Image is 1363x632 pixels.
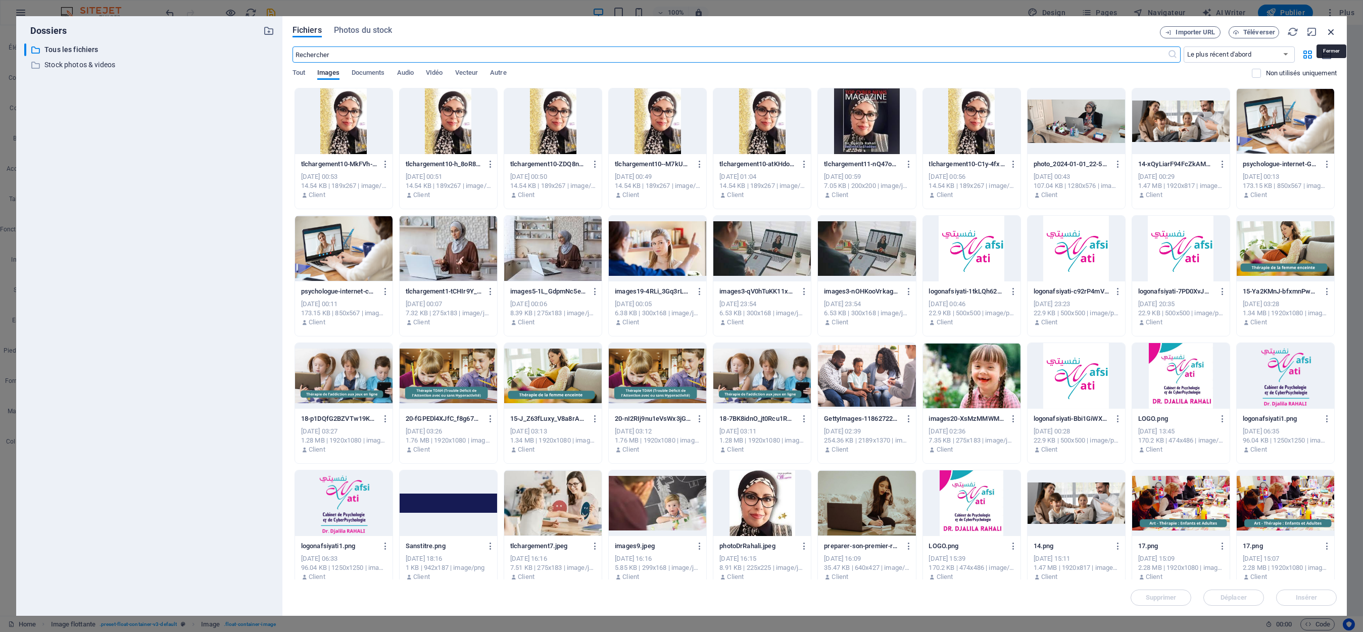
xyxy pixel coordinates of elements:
[615,300,700,309] div: [DATE] 00:05
[1243,300,1328,309] div: [DATE] 03:28
[937,572,953,581] p: Client
[510,160,587,169] p: tlchargement10-ZDQ8nJ_IysRWiUQTwEwzlA.jpeg
[413,445,430,454] p: Client
[727,318,744,327] p: Client
[937,445,953,454] p: Client
[1034,309,1119,318] div: 22.9 KB | 500x500 | image/png
[1138,309,1224,318] div: 22.9 KB | 500x500 | image/png
[1287,26,1298,37] i: Actualiser
[1034,181,1119,190] div: 107.04 KB | 1280x576 | image/jpeg
[824,300,909,309] div: [DATE] 23:54
[1034,427,1119,436] div: [DATE] 00:28
[832,445,849,454] p: Client
[317,67,339,81] span: Images
[824,414,900,423] p: GettyImages-1186272256-1-yvdbzTMvBc8WBk2JpLOxKg.jpg
[1146,318,1162,327] p: Client
[510,172,596,181] div: [DATE] 00:50
[615,414,691,423] p: 20-nI2RIj9nu1eVsWx3jGGRLg.png
[1041,190,1058,200] p: Client
[1041,572,1058,581] p: Client
[719,172,805,181] div: [DATE] 01:04
[929,160,1005,169] p: tlchargement10-C1y-4fxIXI_KFnWtddOoWA.jpeg
[1034,160,1110,169] p: photo_2024-01-01_22-56-05-tf14w7g-bGKsZMdhEtGVXA.jpg
[824,563,909,572] div: 35.47 KB | 640x427 | image/jpeg
[426,67,443,81] span: VIdéo
[832,190,849,200] p: Client
[510,300,596,309] div: [DATE] 00:06
[615,172,700,181] div: [DATE] 00:49
[615,309,700,318] div: 6.38 KB | 300x168 | image/jpeg
[937,190,953,200] p: Client
[406,554,491,563] div: [DATE] 18:16
[929,554,1014,563] div: [DATE] 15:39
[309,190,325,200] p: Client
[615,436,700,445] div: 1.76 MB | 1920x1080 | image/png
[510,554,596,563] div: [DATE] 16:16
[1243,172,1328,181] div: [DATE] 00:13
[615,554,700,563] div: [DATE] 16:16
[1034,563,1119,572] div: 1.47 MB | 1920x817 | image/png
[1243,287,1319,296] p: 15-Ya2KMnJ-bfxmnPwLUh8A4Q.png
[1138,436,1224,445] div: 170.2 KB | 474x486 | image/png
[1034,542,1110,551] p: 14.png
[824,160,900,169] p: tlchargement11-nQ47oXBpVkMJTiMyc5wZ0Q.jpeg
[1138,287,1214,296] p: logonafsiyati-7PD0XvJmh6DduBDAjTXLIA.png
[719,563,805,572] div: 8.91 KB | 225x225 | image/jpeg
[832,318,849,327] p: Client
[615,563,700,572] div: 5.85 KB | 299x168 | image/jpeg
[406,160,482,169] p: tlchargement10-h_8oR84CA8xuM9yLcNHm6g.jpeg
[406,300,491,309] div: [DATE] 00:07
[622,318,639,327] p: Client
[1250,445,1267,454] p: Client
[406,172,491,181] div: [DATE] 00:51
[824,542,900,551] p: preparer-son-premier-rendez-vous-chez-un-psychologue-2.jpg
[1034,287,1110,296] p: logonafsiyati-c92rP4mVs9DCUqo7E9f71g.png
[406,436,491,445] div: 1.76 MB | 1920x1080 | image/png
[1243,427,1328,436] div: [DATE] 06:35
[406,309,491,318] div: 7.32 KB | 275x183 | image/jpeg
[1034,554,1119,563] div: [DATE] 15:11
[1138,414,1214,423] p: LOGO.png
[1243,160,1319,169] p: psychologue-internet-GhB_ITh0Uni5HLgBpIPK1g.jpeg
[413,572,430,581] p: Client
[455,67,478,81] span: Vecteur
[929,436,1014,445] div: 7.35 KB | 275x183 | image/jpeg
[727,190,744,200] p: Client
[413,318,430,327] p: Client
[1243,29,1275,35] span: Téléverser
[719,160,796,169] p: tlchargement10-atKHdouo80PtlMN6daQu9g.jpeg
[301,172,386,181] div: [DATE] 00:53
[309,572,325,581] p: Client
[1138,300,1224,309] div: [DATE] 20:35
[824,427,909,436] div: [DATE] 02:39
[1034,300,1119,309] div: [DATE] 23:23
[518,572,534,581] p: Client
[615,181,700,190] div: 14.54 KB | 189x267 | image/jpeg
[719,554,805,563] div: [DATE] 16:15
[334,24,393,36] span: Photos du stock
[615,427,700,436] div: [DATE] 03:12
[824,287,900,296] p: images3-nOHKooVrkagfRzgDVD74Mg.jpeg
[1146,445,1162,454] p: Client
[518,318,534,327] p: Client
[929,309,1014,318] div: 22.9 KB | 500x500 | image/png
[1034,172,1119,181] div: [DATE] 00:43
[301,554,386,563] div: [DATE] 06:33
[1250,318,1267,327] p: Client
[1243,542,1319,551] p: 17.png
[24,24,67,37] p: Dossiers
[510,436,596,445] div: 1.34 MB | 1920x1080 | image/png
[622,445,639,454] p: Client
[719,181,805,190] div: 14.54 KB | 189x267 | image/jpeg
[301,563,386,572] div: 96.04 KB | 1250x1250 | image/png
[719,300,805,309] div: [DATE] 23:54
[727,445,744,454] p: Client
[1250,572,1267,581] p: Client
[622,190,639,200] p: Client
[1266,69,1337,78] p: Affiche uniquement les fichiers non utilisés sur ce site web. Les fichiers ajoutés pendant cette ...
[1138,427,1224,436] div: [DATE] 13:45
[719,427,805,436] div: [DATE] 03:11
[1243,436,1328,445] div: 96.04 KB | 1250x1250 | image/png
[1138,542,1214,551] p: 17.png
[406,414,482,423] p: 20-fGPEDl4XJfC_f8g67wTbmQ.png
